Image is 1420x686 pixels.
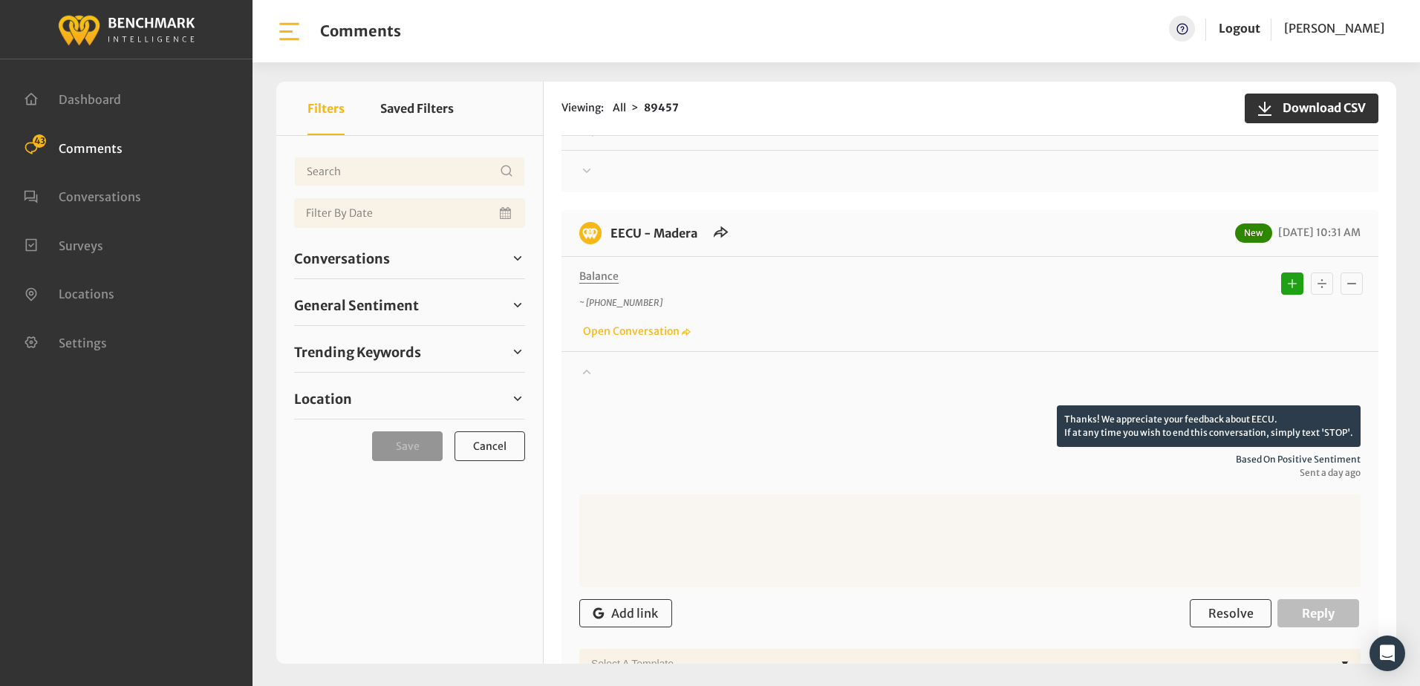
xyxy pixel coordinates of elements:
[1219,21,1260,36] a: Logout
[579,599,672,627] button: Add link
[584,649,1334,679] div: Select a Template
[24,285,114,300] a: Locations
[1274,226,1361,239] span: [DATE] 10:31 AM
[294,341,525,363] a: Trending Keywords
[24,237,103,252] a: Surveys
[294,198,525,228] input: Date range input field
[1190,599,1271,627] button: Resolve
[497,198,516,228] button: Open Calendar
[57,11,195,48] img: benchmark
[59,189,141,204] span: Conversations
[294,295,419,316] span: General Sentiment
[320,22,401,40] h1: Comments
[1208,606,1254,621] span: Resolve
[1369,636,1405,671] div: Open Intercom Messenger
[294,294,525,316] a: General Sentiment
[644,101,679,114] strong: 89457
[613,101,626,114] span: All
[59,140,123,155] span: Comments
[59,335,107,350] span: Settings
[610,226,697,241] a: EECU - Madera
[579,123,691,137] a: Open Conversation
[276,19,302,45] img: bar
[1284,21,1384,36] span: [PERSON_NAME]
[579,297,662,308] i: ~ [PHONE_NUMBER]
[579,324,691,338] a: Open Conversation
[455,431,525,461] button: Cancel
[24,140,123,154] a: Comments 43
[1245,94,1378,123] button: Download CSV
[1334,649,1356,679] div: ▼
[579,466,1361,480] span: Sent a day ago
[24,188,141,203] a: Conversations
[294,157,525,186] input: Username
[33,134,46,148] span: 43
[24,334,107,349] a: Settings
[579,269,619,284] span: Balance
[579,453,1361,466] span: Based on positive sentiment
[294,247,525,269] a: Conversations
[1219,16,1260,42] a: Logout
[602,222,706,244] h6: EECU - Madera
[1277,269,1367,298] div: Basic example
[294,249,390,269] span: Conversations
[24,91,121,105] a: Dashboard
[59,287,114,301] span: Locations
[579,222,602,244] img: benchmark
[1274,99,1366,117] span: Download CSV
[294,389,352,409] span: Location
[1057,405,1361,447] p: Thanks! We appreciate your feedback about EECU. If at any time you wish to end this conversation,...
[307,82,345,135] button: Filters
[59,238,103,252] span: Surveys
[380,82,454,135] button: Saved Filters
[1235,223,1272,243] span: New
[59,92,121,107] span: Dashboard
[561,100,604,116] span: Viewing:
[294,342,421,362] span: Trending Keywords
[1284,16,1384,42] a: [PERSON_NAME]
[294,388,525,410] a: Location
